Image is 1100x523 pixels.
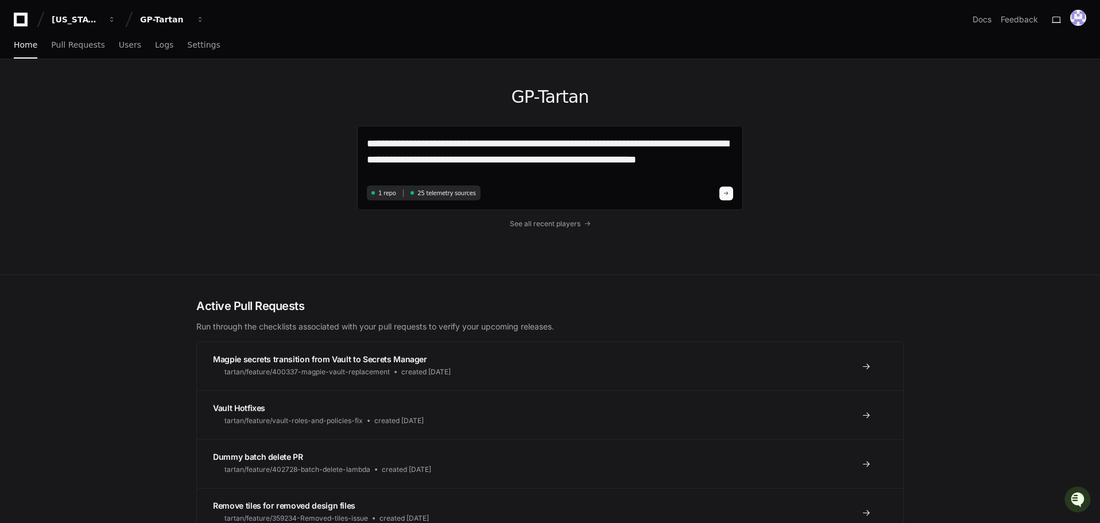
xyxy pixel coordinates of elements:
span: tartan/feature/400337-magpie-vault-replacement [224,367,390,377]
a: Vault Hotfixestartan/feature/vault-roles-and-policies-fixcreated [DATE] [197,390,903,439]
span: See all recent players [510,219,580,228]
span: Home [14,41,37,48]
button: Feedback [1001,14,1038,25]
span: Logs [155,41,173,48]
div: Start new chat [39,86,188,97]
iframe: Open customer support [1063,485,1094,516]
span: created [DATE] [374,416,424,425]
button: GP-Tartan [135,9,209,30]
span: 25 telemetry sources [417,189,475,197]
span: Magpie secrets transition from Vault to Secrets Manager [213,354,427,364]
a: Docs [973,14,991,25]
span: Users [119,41,141,48]
span: 1 repo [378,189,396,197]
span: tartan/feature/402728-batch-delete-lambda [224,465,370,474]
img: 179045704 [1070,10,1086,26]
span: Remove tiles for removed design files [213,501,355,510]
p: Run through the checklists associated with your pull requests to verify your upcoming releases. [196,321,904,332]
span: Pylon [114,121,139,129]
div: We're available if you need us! [39,97,145,106]
a: Magpie secrets transition from Vault to Secrets Managertartan/feature/400337-magpie-vault-replace... [197,342,903,390]
a: Home [14,32,37,59]
a: See all recent players [357,219,743,228]
span: tartan/feature/359234-Removed-tiles-issue [224,514,368,523]
span: Pull Requests [51,41,104,48]
span: Dummy batch delete PR [213,452,303,462]
img: PlayerZero [11,11,34,34]
button: Start new chat [195,89,209,103]
span: created [DATE] [379,514,429,523]
a: Pull Requests [51,32,104,59]
img: 1756235613930-3d25f9e4-fa56-45dd-b3ad-e072dfbd1548 [11,86,32,106]
a: Dummy batch delete PRtartan/feature/402728-batch-delete-lambdacreated [DATE] [197,439,903,488]
div: Welcome [11,46,209,64]
h2: Active Pull Requests [196,298,904,314]
a: Logs [155,32,173,59]
a: Users [119,32,141,59]
span: tartan/feature/vault-roles-and-policies-fix [224,416,363,425]
a: Powered byPylon [81,120,139,129]
a: Settings [187,32,220,59]
span: created [DATE] [382,465,431,474]
span: created [DATE] [401,367,451,377]
button: [US_STATE] Pacific [47,9,121,30]
span: Vault Hotfixes [213,403,265,413]
div: [US_STATE] Pacific [52,14,101,25]
div: GP-Tartan [140,14,189,25]
span: Settings [187,41,220,48]
h1: GP-Tartan [357,87,743,107]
